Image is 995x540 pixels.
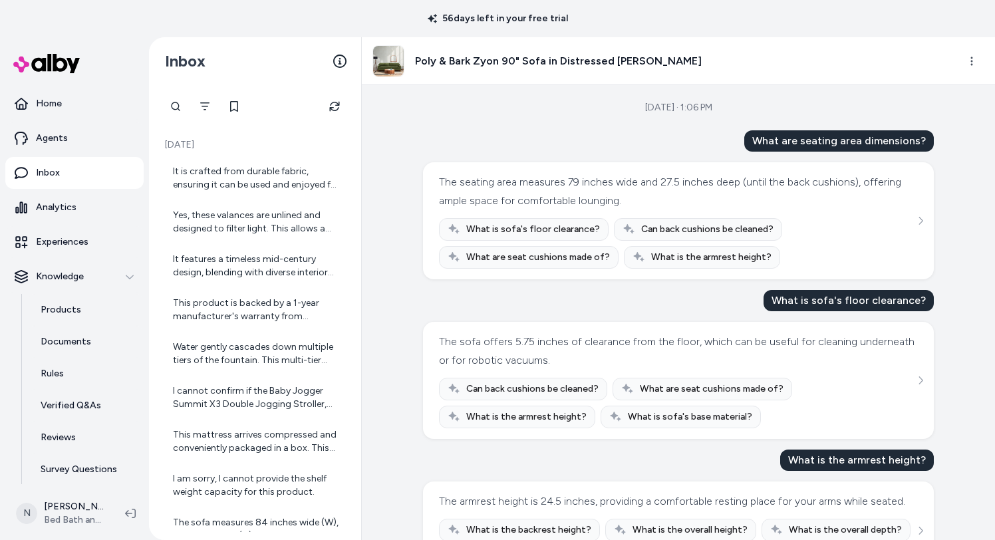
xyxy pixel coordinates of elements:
[466,410,587,424] span: What is the armrest height?
[41,303,81,317] p: Products
[173,428,340,455] div: This mattress arrives compressed and conveniently packaged in a box. This 'bed in a box' format m...
[8,492,114,535] button: N[PERSON_NAME]Bed Bath and Beyond
[764,290,934,311] div: What is sofa's floor clearance?
[36,235,88,249] p: Experiences
[192,93,218,120] button: Filter
[162,376,348,419] a: I cannot confirm if the Baby Jogger Summit X3 Double Jogging Stroller, Midnight Black fits throug...
[36,97,62,110] p: Home
[641,223,774,236] span: Can back cushions be cleaned?
[36,132,68,145] p: Agents
[41,335,91,348] p: Documents
[466,382,599,396] span: Can back cushions be cleaned?
[162,245,348,287] a: It features a timeless mid-century design, blending with diverse interior styles.
[466,523,591,537] span: What is the backrest height?
[5,226,144,258] a: Experiences
[645,101,712,114] div: [DATE] · 1:06 PM
[44,513,104,527] span: Bed Bath and Beyond
[27,390,144,422] a: Verified Q&As
[173,297,340,323] div: This product is backed by a 1-year manufacturer's warranty from [PERSON_NAME] Furniture. This war...
[41,431,76,444] p: Reviews
[36,270,84,283] p: Knowledge
[173,472,340,499] div: I am sorry, I cannot provide the shelf weight capacity for this product.
[27,454,144,485] a: Survey Questions
[162,420,348,463] a: This mattress arrives compressed and conveniently packaged in a box. This 'bed in a box' format m...
[633,523,748,537] span: What is the overall height?
[41,463,117,476] p: Survey Questions
[27,326,144,358] a: Documents
[913,213,928,229] button: See more
[162,333,348,375] a: Water gently cascades down multiple tiers of the fountain. This multi-tier water flow creates a v...
[27,294,144,326] a: Products
[16,503,37,524] span: N
[5,88,144,120] a: Home
[913,372,928,388] button: See more
[439,173,915,210] div: The seating area measures 79 inches wide and 27.5 inches deep (until the back cushions), offering...
[780,450,934,471] div: What is the armrest height?
[173,384,340,411] div: I cannot confirm if the Baby Jogger Summit X3 Double Jogging Stroller, Midnight Black fits throug...
[744,130,934,152] div: What are seating area dimensions?
[41,399,101,412] p: Verified Q&As
[466,223,600,236] span: What is sofa's floor clearance?
[415,53,702,69] h3: Poly & Bark Zyon 90" Sofa in Distressed [PERSON_NAME]
[27,358,144,390] a: Rules
[5,122,144,154] a: Agents
[439,333,915,370] div: The sofa offers 5.75 inches of clearance from the floor, which can be useful for cleaning underne...
[420,12,576,25] p: 56 days left in your free trial
[27,422,144,454] a: Reviews
[41,367,64,380] p: Rules
[5,261,144,293] button: Knowledge
[165,51,206,71] h2: Inbox
[162,201,348,243] a: Yes, these valances are unlined and designed to filter light. This allows a gentle glow to enter ...
[162,464,348,507] a: I am sorry, I cannot provide the shelf weight capacity for this product.
[173,209,340,235] div: Yes, these valances are unlined and designed to filter light. This allows a gentle glow to enter ...
[913,523,928,539] button: See more
[173,340,340,367] div: Water gently cascades down multiple tiers of the fountain. This multi-tier water flow creates a v...
[651,251,772,264] span: What is the armrest height?
[5,157,144,189] a: Inbox
[36,201,76,214] p: Analytics
[321,93,348,120] button: Refresh
[628,410,752,424] span: What is sofa's base material?
[373,46,404,76] img: Poly-and-Bark-Zyon-Sofa-in-Distressed-Green-Velvet.jpg
[640,382,783,396] span: What are seat cushions made of?
[439,492,905,511] div: The armrest height is 24.5 inches, providing a comfortable resting place for your arms while seated.
[173,253,340,279] div: It features a timeless mid-century design, blending with diverse interior styles.
[5,192,144,223] a: Analytics
[162,289,348,331] a: This product is backed by a 1-year manufacturer's warranty from [PERSON_NAME] Furniture. This war...
[13,54,80,73] img: alby Logo
[44,500,104,513] p: [PERSON_NAME]
[36,166,60,180] p: Inbox
[162,157,348,200] a: It is crafted from durable fabric, ensuring it can be used and enjoyed for many years to come.
[789,523,902,537] span: What is the overall depth?
[162,138,348,152] p: [DATE]
[466,251,610,264] span: What are seat cushions made of?
[173,165,340,192] div: It is crafted from durable fabric, ensuring it can be used and enjoyed for many years to come.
